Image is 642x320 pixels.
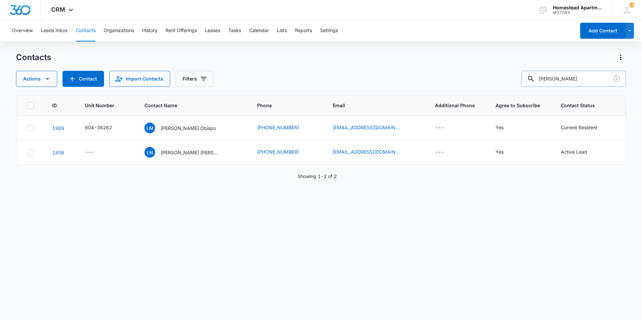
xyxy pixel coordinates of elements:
[144,123,155,133] span: LM
[333,124,412,132] div: Email - luzmariayauriobispo@gmail.com - Select to Edit Field
[561,102,605,109] span: Contact Status
[142,20,157,41] button: History
[496,148,516,156] div: Agree to Subscribe - Yes - Select to Edit Field
[333,124,400,131] a: [EMAIL_ADDRESS][DOMAIN_NAME]
[298,173,337,180] p: Showing 1-2 of 2
[333,102,410,109] span: Email
[12,20,33,41] button: Overview
[561,124,610,132] div: Contact Status - Current Resident - Select to Edit Field
[277,20,287,41] button: Lists
[176,71,213,87] button: Filters
[435,148,456,156] div: Additional Phone - - Select to Edit Field
[144,102,231,109] span: Contact Name
[85,148,94,156] div: ---
[144,147,233,158] div: Contact Name - Luz Nallely Cano Gutiérrez - Select to Edit Field
[580,23,625,39] button: Add Contact
[52,125,64,131] a: Navigate to contact details page for Luz Maria Yauri Obispo
[561,148,587,155] div: Active Lead
[205,20,220,41] button: Leases
[85,124,124,132] div: Unit Number - 604-36262 - Select to Edit Field
[52,102,59,109] span: ID
[76,20,96,41] button: Contacts
[496,148,504,155] div: Yes
[629,2,634,8] span: 220
[228,20,241,41] button: Tasks
[522,71,626,87] input: Search Contacts
[496,102,545,109] span: Agree to Subscribe
[435,124,456,132] div: Additional Phone - - Select to Edit Field
[104,20,134,41] button: Organizations
[435,124,444,132] div: ---
[16,52,51,62] h1: Contacts
[435,148,444,156] div: ---
[144,123,228,133] div: Contact Name - Luz Maria Yauri Obispo - Select to Edit Field
[51,6,65,13] span: CRM
[257,124,299,131] a: [PHONE_NUMBER]
[333,148,412,156] div: Email - canogutierrexluz824@gmail.com - Select to Edit Field
[615,52,626,63] button: Actions
[496,124,516,132] div: Agree to Subscribe - Yes - Select to Edit Field
[63,71,104,87] button: Add Contact
[85,124,112,131] div: 604-36262
[52,150,64,155] a: Navigate to contact details page for Luz Nallely Cano Gutiérrez
[144,147,155,158] span: LN
[257,148,299,155] a: [PHONE_NUMBER]
[333,148,400,155] a: [EMAIL_ADDRESS][DOMAIN_NAME]
[166,20,197,41] button: Rent Offerings
[553,5,602,10] div: account name
[41,20,68,41] button: Leads Inbox
[496,124,504,131] div: Yes
[295,20,312,41] button: Reports
[257,124,311,132] div: Phone - (970) 815-2787 - Select to Edit Field
[85,148,106,156] div: Unit Number - - Select to Edit Field
[16,71,57,87] button: Actions
[85,102,128,109] span: Unit Number
[561,148,599,156] div: Contact Status - Active Lead - Select to Edit Field
[553,10,602,15] div: account id
[249,20,269,41] button: Calendar
[109,71,170,87] button: Import Contacts
[160,149,221,156] p: [PERSON_NAME] [PERSON_NAME]
[160,125,216,132] p: [PERSON_NAME] Obispo
[561,124,598,131] div: Current Resident
[257,148,311,156] div: Phone - (970) 643-6556 - Select to Edit Field
[611,73,622,84] button: Clear
[257,102,307,109] span: Phone
[435,102,479,109] span: Additional Phone
[320,20,338,41] button: Settings
[629,2,634,8] div: notifications count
